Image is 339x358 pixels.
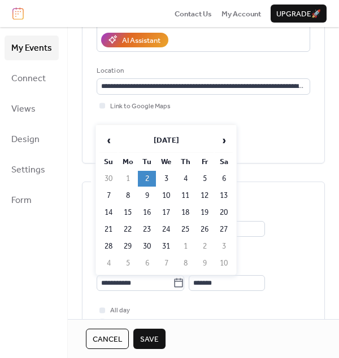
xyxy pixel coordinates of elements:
td: 6 [215,171,233,187]
th: [DATE] [119,129,214,153]
button: Save [133,329,166,349]
span: My Account [221,8,261,20]
td: 27 [215,222,233,237]
div: Location [97,65,308,77]
a: Views [5,96,59,121]
span: Form [11,192,32,210]
span: Views [11,100,36,118]
td: 1 [119,171,137,187]
td: 22 [119,222,137,237]
span: Upgrade 🚀 [276,8,321,20]
span: Settings [11,161,45,179]
td: 10 [215,255,233,271]
div: AI Assistant [122,35,160,46]
span: Show date only [110,317,155,328]
td: 9 [138,188,156,204]
td: 9 [195,255,214,271]
span: Design [11,131,40,149]
th: Mo [119,154,137,170]
td: 16 [138,205,156,220]
th: Th [176,154,194,170]
td: 3 [157,171,175,187]
a: My Account [221,8,261,19]
td: 3 [215,238,233,254]
button: AI Assistant [101,33,168,47]
a: Connect [5,66,59,91]
td: 14 [99,205,118,220]
span: All day [110,305,130,316]
td: 2 [138,171,156,187]
span: Contact Us [175,8,212,20]
td: 1 [176,238,194,254]
td: 19 [195,205,214,220]
a: Contact Us [175,8,212,19]
td: 5 [195,171,214,187]
button: Cancel [86,329,129,349]
td: 24 [157,222,175,237]
td: 12 [195,188,214,204]
th: We [157,154,175,170]
td: 8 [176,255,194,271]
td: 31 [157,238,175,254]
td: 6 [138,255,156,271]
td: 2 [195,238,214,254]
button: Upgrade🚀 [271,5,327,23]
td: 4 [99,255,118,271]
td: 10 [157,188,175,204]
a: Design [5,127,59,152]
td: 15 [119,205,137,220]
span: My Events [11,39,52,58]
td: 7 [99,188,118,204]
td: 7 [157,255,175,271]
td: 30 [138,238,156,254]
td: 13 [215,188,233,204]
td: 29 [119,238,137,254]
span: Save [140,334,159,345]
td: 5 [119,255,137,271]
td: 8 [119,188,137,204]
th: Su [99,154,118,170]
a: My Events [5,36,59,60]
a: Settings [5,157,59,182]
td: 11 [176,188,194,204]
th: Fr [195,154,214,170]
td: 28 [99,238,118,254]
td: 20 [215,205,233,220]
td: 23 [138,222,156,237]
th: Tu [138,154,156,170]
td: 21 [99,222,118,237]
span: ‹ [100,129,117,152]
td: 25 [176,222,194,237]
span: › [215,129,232,152]
span: Cancel [93,334,122,345]
a: Form [5,188,59,213]
td: 30 [99,171,118,187]
td: 18 [176,205,194,220]
img: logo [12,7,24,20]
th: Sa [215,154,233,170]
td: 17 [157,205,175,220]
td: 4 [176,171,194,187]
span: Link to Google Maps [110,101,171,112]
td: 26 [195,222,214,237]
span: Connect [11,70,46,88]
